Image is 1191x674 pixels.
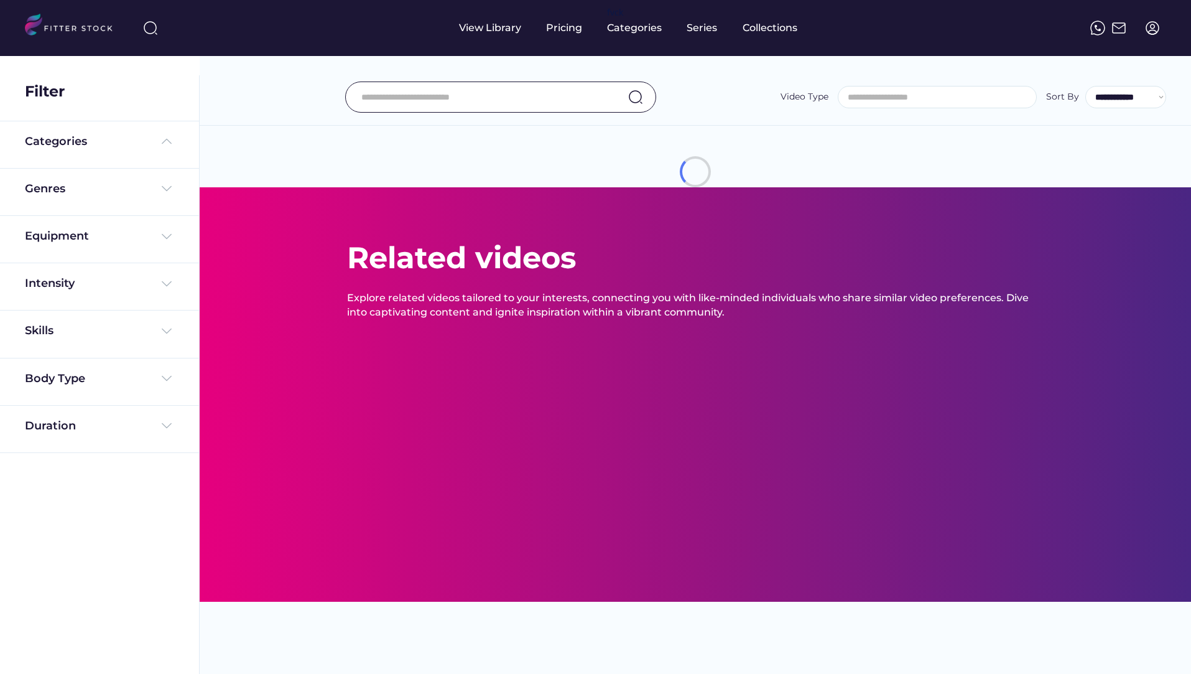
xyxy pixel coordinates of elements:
div: Pricing [546,21,582,35]
div: Equipment [25,228,89,244]
div: Related videos [347,237,576,279]
img: search-normal%203.svg [143,21,158,35]
img: Frame%20%284%29.svg [159,371,174,386]
img: Frame%20%285%29.svg [159,134,174,149]
div: Intensity [25,276,75,291]
img: search-normal.svg [628,90,643,105]
img: Frame%20%284%29.svg [159,229,174,244]
div: Sort By [1046,91,1079,103]
img: LOGO.svg [25,14,123,39]
img: Frame%20%284%29.svg [159,418,174,433]
img: Frame%20%284%29.svg [159,181,174,196]
div: Series [687,21,718,35]
div: Video Type [781,91,828,103]
div: Duration [25,418,76,434]
div: Categories [25,134,87,149]
div: View Library [459,21,521,35]
div: Collections [743,21,797,35]
div: Genres [25,181,65,197]
img: Frame%2051.svg [1111,21,1126,35]
div: Body Type [25,371,85,386]
div: fvck [607,6,623,19]
img: Frame%20%284%29.svg [159,276,174,291]
div: Explore related videos tailored to your interests, connecting you with like-minded individuals wh... [347,291,1044,319]
div: Categories [607,21,662,35]
img: meteor-icons_whatsapp%20%281%29.svg [1090,21,1105,35]
div: Filter [25,81,65,102]
img: profile-circle.svg [1145,21,1160,35]
div: Skills [25,323,56,339]
img: Frame%20%284%29.svg [159,324,174,339]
